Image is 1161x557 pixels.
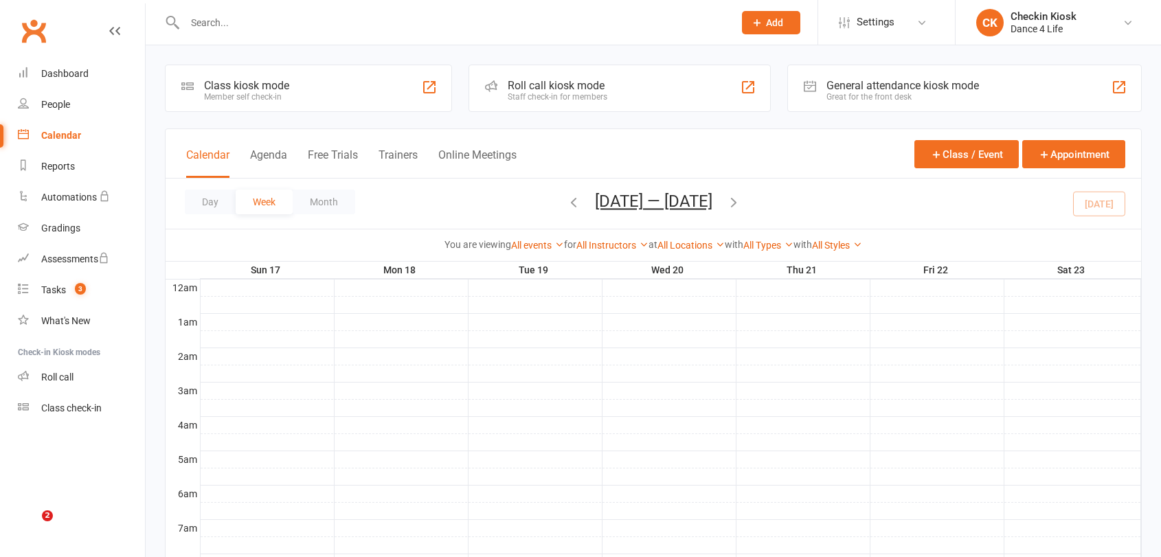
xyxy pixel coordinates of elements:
a: Automations [18,182,145,213]
div: Calendar [41,130,81,141]
div: Reports [41,161,75,172]
button: [DATE] — [DATE] [595,192,712,211]
button: Class / Event [914,140,1019,168]
a: People [18,89,145,120]
a: All Styles [812,240,862,251]
th: 7am [166,519,200,536]
strong: with [725,239,743,250]
a: Class kiosk mode [18,393,145,424]
iframe: Intercom live chat [14,510,47,543]
span: Add [766,17,783,28]
th: Tue 19 [468,262,602,279]
div: CK [976,9,1004,36]
th: Fri 22 [870,262,1004,279]
button: Free Trials [308,148,358,178]
button: Trainers [379,148,418,178]
div: Staff check-in for members [508,92,607,102]
div: Assessments [41,253,109,264]
th: Mon 18 [334,262,468,279]
div: People [41,99,70,110]
div: Checkin Kiosk [1011,10,1077,23]
a: Calendar [18,120,145,151]
a: All Types [743,240,793,251]
th: Sun 17 [200,262,334,279]
th: 12am [166,279,200,296]
th: 3am [166,382,200,399]
div: Class check-in [41,402,102,413]
a: Dashboard [18,58,145,89]
th: 6am [166,485,200,502]
th: 2am [166,348,200,365]
a: What's New [18,306,145,337]
div: Class kiosk mode [204,79,289,92]
button: Day [185,190,236,214]
span: Settings [857,7,894,38]
a: Tasks 3 [18,275,145,306]
button: Appointment [1022,140,1125,168]
button: Agenda [250,148,287,178]
strong: with [793,239,812,250]
strong: You are viewing [444,239,511,250]
a: All Instructors [576,240,649,251]
th: Sat 23 [1004,262,1141,279]
div: Member self check-in [204,92,289,102]
button: Add [742,11,800,34]
a: All Locations [657,240,725,251]
div: Gradings [41,223,80,234]
strong: for [564,239,576,250]
th: 1am [166,313,200,330]
div: Tasks [41,284,66,295]
div: Dance 4 Life [1011,23,1077,35]
div: General attendance kiosk mode [826,79,979,92]
span: 2 [42,510,53,521]
div: What's New [41,315,91,326]
button: Week [236,190,293,214]
a: Assessments [18,244,145,275]
input: Search... [181,13,724,32]
th: Wed 20 [602,262,736,279]
span: 3 [75,283,86,295]
th: 4am [166,416,200,433]
a: All events [511,240,564,251]
a: Clubworx [16,14,51,48]
div: Roll call kiosk mode [508,79,607,92]
div: Roll call [41,372,74,383]
div: Dashboard [41,68,89,79]
a: Gradings [18,213,145,244]
th: Thu 21 [736,262,870,279]
button: Online Meetings [438,148,517,178]
div: Automations [41,192,97,203]
th: 5am [166,451,200,468]
button: Month [293,190,355,214]
a: Reports [18,151,145,182]
strong: at [649,239,657,250]
button: Calendar [186,148,229,178]
a: Roll call [18,362,145,393]
div: Great for the front desk [826,92,979,102]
